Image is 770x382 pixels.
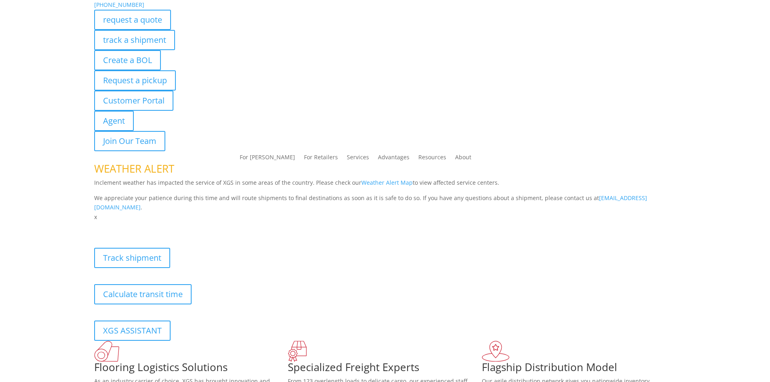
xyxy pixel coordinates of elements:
p: Inclement weather has impacted the service of XGS in some areas of the country. Please check our ... [94,178,676,193]
b: Visibility, transparency, and control for your entire supply chain. [94,223,274,231]
a: Track shipment [94,248,170,268]
a: request a quote [94,10,171,30]
a: Customer Portal [94,91,173,111]
a: Agent [94,111,134,131]
a: Create a BOL [94,50,161,70]
a: track a shipment [94,30,175,50]
a: For Retailers [304,154,338,163]
a: Advantages [378,154,409,163]
a: For [PERSON_NAME] [240,154,295,163]
img: xgs-icon-total-supply-chain-intelligence-red [94,341,119,362]
img: xgs-icon-focused-on-flooring-red [288,341,307,362]
h1: Flagship Distribution Model [482,362,676,376]
h1: Flooring Logistics Solutions [94,362,288,376]
p: We appreciate your patience during this time and will route shipments to final destinations as so... [94,193,676,213]
a: About [455,154,471,163]
h1: Specialized Freight Experts [288,362,482,376]
a: Join Our Team [94,131,165,151]
a: Resources [418,154,446,163]
a: Request a pickup [94,70,176,91]
a: Services [347,154,369,163]
a: [PHONE_NUMBER] [94,1,144,8]
a: Calculate transit time [94,284,192,304]
a: Weather Alert Map [361,179,413,186]
a: XGS ASSISTANT [94,321,171,341]
img: xgs-icon-flagship-distribution-model-red [482,341,510,362]
p: x [94,212,676,222]
span: WEATHER ALERT [94,161,174,176]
